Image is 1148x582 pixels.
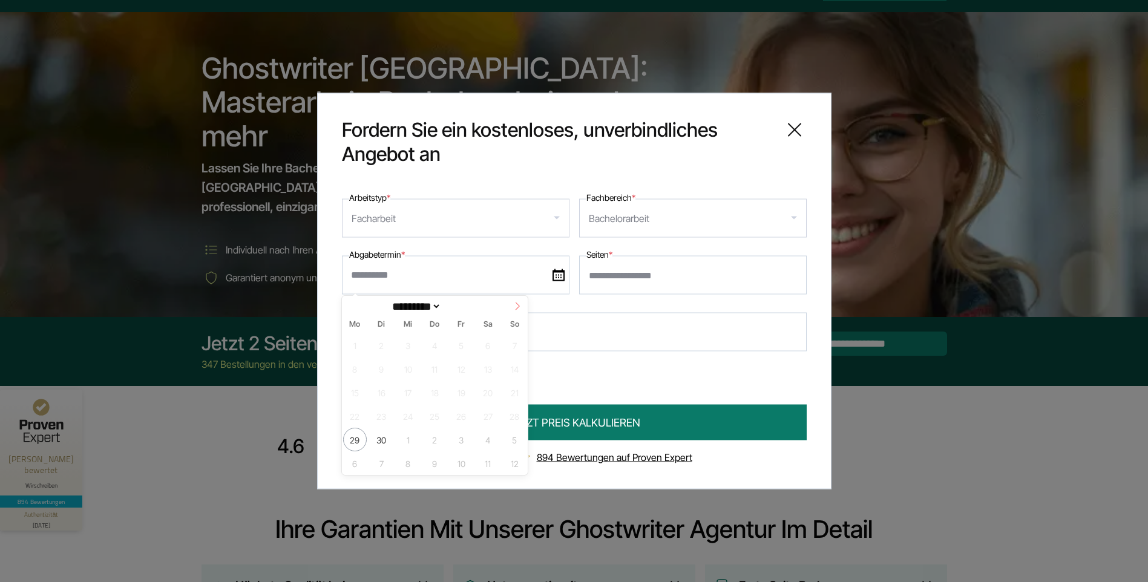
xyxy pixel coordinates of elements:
span: Oktober 9, 2025 [423,451,447,475]
span: Oktober 11, 2025 [476,451,500,475]
span: JETZT PREIS KALKULIEREN [508,414,640,431]
div: Facharbeit [352,209,396,228]
span: September 10, 2025 [396,357,420,381]
span: Oktober 12, 2025 [503,451,526,475]
span: September 3, 2025 [396,333,420,357]
span: September 27, 2025 [476,404,500,428]
span: September 21, 2025 [503,381,526,404]
span: September 6, 2025 [476,333,500,357]
span: Fr [448,321,474,329]
a: 894 Bewertungen auf Proven Expert [537,451,692,463]
span: September 29, 2025 [343,428,367,451]
span: September 5, 2025 [450,333,473,357]
select: Month [389,300,442,313]
label: Seiten [586,247,612,262]
span: September 11, 2025 [423,357,447,381]
span: Oktober 8, 2025 [396,451,420,475]
span: Sa [474,321,501,329]
span: Oktober 5, 2025 [503,428,526,451]
span: September 1, 2025 [343,333,367,357]
span: September 26, 2025 [450,404,473,428]
span: Fordern Sie ein kostenloses, unverbindliches Angebot an [342,118,773,166]
span: Oktober 4, 2025 [476,428,500,451]
input: Year [441,300,481,313]
span: Oktober 7, 2025 [370,451,393,475]
img: date [553,269,565,281]
span: September 12, 2025 [450,357,473,381]
span: Mo [342,321,369,329]
div: Bachelorarbeit [589,209,649,228]
span: Do [421,321,448,329]
span: September 15, 2025 [343,381,367,404]
span: September 19, 2025 [450,381,473,404]
span: Oktober 6, 2025 [343,451,367,475]
span: September 22, 2025 [343,404,367,428]
span: Oktober 2, 2025 [423,428,447,451]
label: Abgabetermin [349,247,405,262]
label: Arbeitstyp [349,191,390,205]
span: September 25, 2025 [423,404,447,428]
input: date [342,256,569,295]
span: September 16, 2025 [370,381,393,404]
span: September 20, 2025 [476,381,500,404]
span: Oktober 1, 2025 [396,428,420,451]
span: September 30, 2025 [370,428,393,451]
span: September 23, 2025 [370,404,393,428]
span: September 2, 2025 [370,333,393,357]
span: September 17, 2025 [396,381,420,404]
span: September 24, 2025 [396,404,420,428]
span: Mi [395,321,421,329]
span: September 14, 2025 [503,357,526,381]
span: September 9, 2025 [370,357,393,381]
span: September 4, 2025 [423,333,447,357]
span: September 28, 2025 [503,404,526,428]
span: Oktober 3, 2025 [450,428,473,451]
span: Oktober 10, 2025 [450,451,473,475]
label: Fachbereich [586,191,635,205]
span: Di [368,321,395,329]
span: So [501,321,528,329]
button: JETZT PREIS KALKULIEREN [342,405,807,440]
span: September 18, 2025 [423,381,447,404]
span: September 7, 2025 [503,333,526,357]
span: September 8, 2025 [343,357,367,381]
span: September 13, 2025 [476,357,500,381]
